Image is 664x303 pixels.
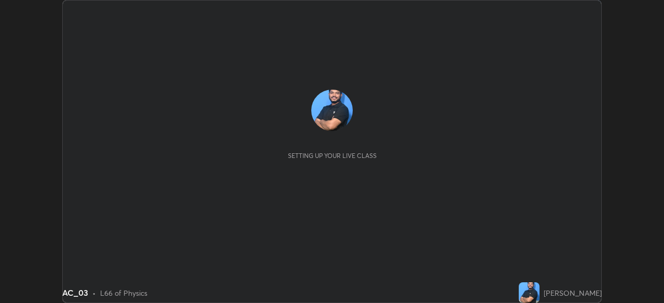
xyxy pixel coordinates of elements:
[288,152,377,160] div: Setting up your live class
[519,282,539,303] img: f2301bd397bc4cf78b0e65b0791dc59c.jpg
[92,287,96,298] div: •
[311,90,353,131] img: f2301bd397bc4cf78b0e65b0791dc59c.jpg
[62,286,88,299] div: AC_03
[100,287,147,298] div: L66 of Physics
[544,287,602,298] div: [PERSON_NAME]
